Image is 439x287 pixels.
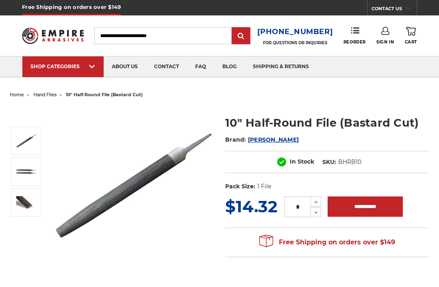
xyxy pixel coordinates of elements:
[225,196,278,216] span: $14.32
[16,196,37,209] img: bastard file coarse teeth
[33,92,57,97] a: hand files
[322,158,336,166] dt: SKU:
[338,158,361,166] dd: BHRB10
[30,63,96,69] div: SHOP CATEGORIES
[343,39,366,45] span: Reorder
[257,182,271,191] dd: 1 File
[225,115,429,131] h1: 10" Half-Round File (Bastard Cut)
[214,56,245,77] a: blog
[248,136,299,143] a: [PERSON_NAME]
[66,92,143,97] span: 10" half-round file (bastard cut)
[290,158,314,165] span: In Stock
[146,56,187,77] a: contact
[245,56,317,77] a: shipping & returns
[233,28,249,44] input: Submit
[16,165,37,179] img: 10 inch two sided half round bastard file
[55,106,214,265] img: 10" Half round bastard file
[259,234,395,250] span: Free Shipping on orders over $149
[405,27,417,45] a: Cart
[257,40,333,45] p: FOR QUESTIONS OR INQUIRIES
[10,92,24,97] a: home
[405,39,417,45] span: Cart
[372,4,417,15] a: CONTACT US
[376,39,394,45] span: Sign In
[16,131,37,151] img: 10" Half round bastard file
[22,24,84,47] img: Empire Abrasives
[257,26,333,38] a: [PHONE_NUMBER]
[187,56,214,77] a: faq
[104,56,146,77] a: about us
[343,27,366,44] a: Reorder
[225,182,255,191] dt: Pack Size:
[225,136,246,143] span: Brand:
